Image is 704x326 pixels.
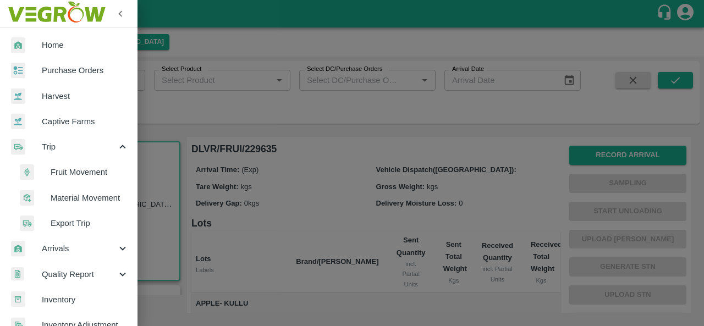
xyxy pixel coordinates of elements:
span: Quality Report [42,268,117,280]
span: Fruit Movement [51,166,129,178]
a: fruitFruit Movement [9,159,137,185]
a: deliveryExport Trip [9,211,137,236]
img: fruit [20,164,34,180]
span: Export Trip [51,217,129,229]
span: Trip [42,141,117,153]
img: qualityReport [11,267,24,281]
img: reciept [11,63,25,79]
span: Arrivals [42,242,117,255]
img: harvest [11,113,25,130]
span: Home [42,39,129,51]
span: Inventory [42,294,129,306]
img: delivery [11,139,25,155]
span: Purchase Orders [42,64,129,76]
span: Harvest [42,90,129,102]
img: material [20,190,34,206]
img: whArrival [11,37,25,53]
a: materialMaterial Movement [9,185,137,211]
span: Material Movement [51,192,129,204]
img: harvest [11,88,25,104]
img: whInventory [11,291,25,307]
img: delivery [20,216,34,231]
span: Captive Farms [42,115,129,128]
img: whArrival [11,241,25,257]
